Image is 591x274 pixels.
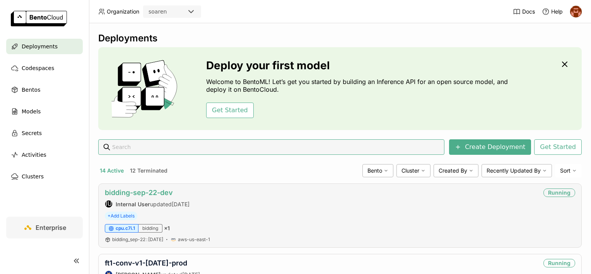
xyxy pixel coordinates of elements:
div: IU [105,200,112,207]
div: Sort [555,164,582,177]
span: Help [551,8,563,15]
span: Bentos [22,85,40,94]
span: aws-us-east-1 [178,236,210,243]
input: Search [112,140,440,154]
a: Clusters [6,169,83,184]
a: bidding_sep-22:[DATE] [112,236,163,243]
span: Secrets [22,128,42,138]
a: Activities [6,147,83,163]
span: Clusters [22,172,44,181]
div: Deployments [98,33,582,44]
strong: Internal User [116,201,150,207]
div: Running [543,188,575,197]
img: h0akoisn5opggd859j2zve66u2a2 [570,6,582,17]
a: ft1-conv-v1-[DATE]-prod [105,259,187,267]
div: Internal User [105,200,113,208]
span: Codespaces [22,63,54,73]
span: Organization [107,8,139,15]
button: Get Started [534,139,582,155]
a: Bentos [6,82,83,98]
div: Running [543,259,575,267]
span: +Add Labels [105,212,137,220]
a: Models [6,104,83,119]
span: Bento [367,167,382,174]
h3: Deploy your first model [206,59,512,72]
a: Secrets [6,125,83,141]
span: bidding_sep-22 [DATE] [112,236,163,242]
div: updated [105,200,190,208]
span: Sort [560,167,571,174]
img: logo [11,11,67,26]
span: Activities [22,150,46,159]
img: cover onboarding [104,60,188,118]
div: Bento [362,164,393,177]
a: Deployments [6,39,83,54]
div: Help [542,8,563,15]
span: × 1 [164,225,170,232]
span: Docs [522,8,535,15]
span: Cluster [401,167,419,174]
div: bidding [138,224,162,233]
button: Get Started [206,103,254,118]
p: Welcome to BentoML! Let’s get you started by building an Inference API for an open source model, ... [206,78,512,93]
span: Models [22,107,41,116]
a: Enterprise [6,217,83,238]
span: : [146,236,147,242]
a: bidding-sep-22-dev [105,188,173,197]
div: soaren [149,8,167,15]
div: Recently Updated By [482,164,552,177]
button: 12 Terminated [128,166,169,176]
input: Selected soaren. [167,8,168,16]
span: [DATE] [172,201,190,207]
div: Cluster [396,164,430,177]
a: Codespaces [6,60,83,76]
span: Created By [439,167,467,174]
span: cpu.c7i.1 [116,225,135,231]
div: Created By [434,164,478,177]
a: Docs [513,8,535,15]
button: Create Deployment [449,139,531,155]
span: Deployments [22,42,58,51]
button: 14 Active [98,166,125,176]
span: Recently Updated By [487,167,541,174]
span: Enterprise [36,224,66,231]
